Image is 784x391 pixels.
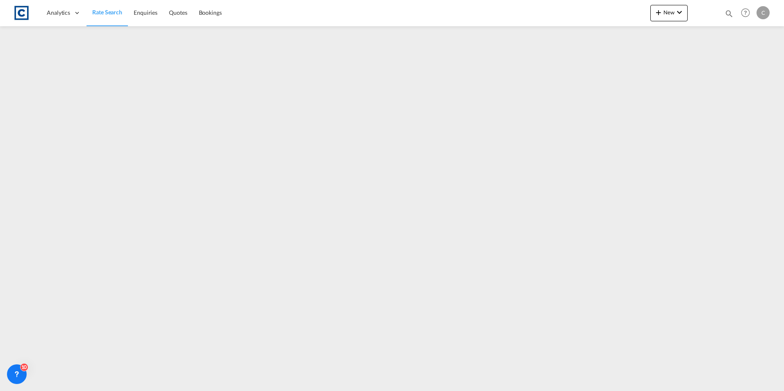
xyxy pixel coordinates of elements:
[757,6,770,19] div: C
[738,6,752,20] span: Help
[654,9,684,16] span: New
[675,7,684,17] md-icon: icon-chevron-down
[725,9,734,18] md-icon: icon-magnify
[47,9,70,17] span: Analytics
[169,9,187,16] span: Quotes
[199,9,222,16] span: Bookings
[92,9,122,16] span: Rate Search
[654,7,663,17] md-icon: icon-plus 400-fg
[12,4,31,22] img: 1fdb9190129311efbfaf67cbb4249bed.jpeg
[134,9,157,16] span: Enquiries
[725,9,734,21] div: icon-magnify
[650,5,688,21] button: icon-plus 400-fgNewicon-chevron-down
[738,6,757,20] div: Help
